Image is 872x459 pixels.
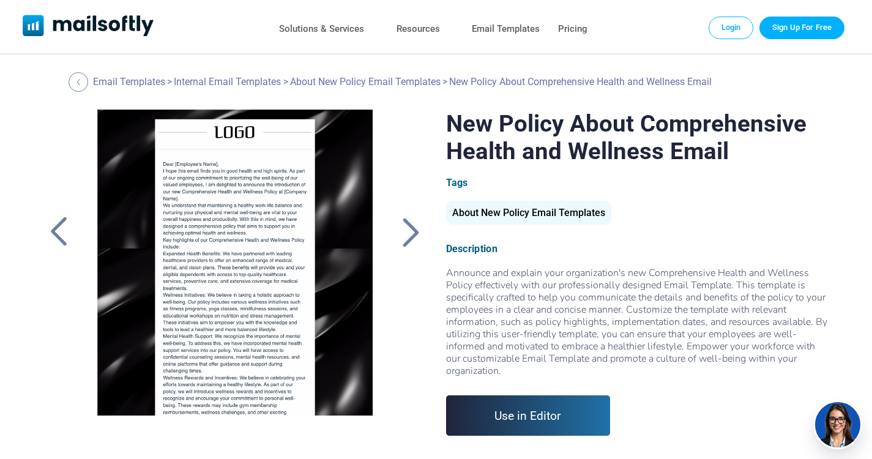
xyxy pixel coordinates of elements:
h1: New Policy About Comprehensive Health and Wellness Email [446,110,829,165]
a: New Policy About Comprehensive Health and Wellness Email [82,110,388,416]
div: Tags [446,177,829,188]
a: Trial [759,17,844,39]
a: About New Policy Email Templates [290,76,441,88]
a: Use in Editor [446,395,611,436]
a: Back [43,216,74,248]
a: Solutions & Services [279,20,364,38]
a: Email Templates [93,76,165,88]
div: Description [446,243,829,255]
a: Resources [397,20,440,38]
a: Back [395,216,426,248]
div: Announce and explain your organization's new Comprehensive Health and Wellness Policy effectively... [446,267,829,377]
a: Email Templates [472,20,540,38]
a: Mailsoftly [23,15,154,39]
a: Login [709,17,754,39]
div: About New Policy Email Templates [446,201,611,225]
a: Pricing [558,20,587,38]
a: Back [69,72,91,92]
a: Internal Email Templates [174,76,281,88]
a: About New Policy Email Templates [446,212,611,217]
